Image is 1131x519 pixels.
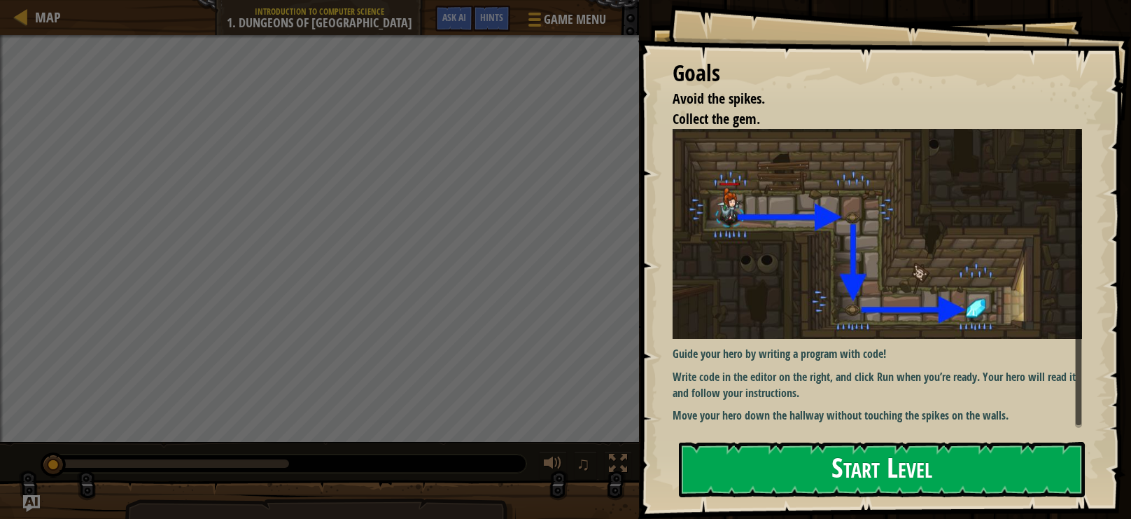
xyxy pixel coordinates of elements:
button: Ask AI [23,495,40,512]
a: Map [28,8,61,27]
li: Collect the gem. [655,109,1079,130]
p: Write code in the editor on the right, and click Run when you’re ready. Your hero will read it an... [673,369,1082,401]
p: Move your hero down the hallway without touching the spikes on the walls. [673,408,1082,424]
span: Hints [480,11,503,24]
span: Ask AI [442,11,466,24]
button: Toggle fullscreen [604,451,632,480]
li: Avoid the spikes. [655,89,1079,109]
span: Avoid the spikes. [673,89,765,108]
button: Ask AI [435,6,473,32]
button: ♫ [574,451,598,480]
span: Map [35,8,61,27]
button: Adjust volume [539,451,567,480]
button: Start Level [679,442,1085,497]
button: Game Menu [517,6,614,39]
div: Goals [673,57,1082,90]
span: ♫ [577,453,591,474]
img: Dungeons of kithgard [673,129,1082,339]
span: Collect the gem. [673,109,760,128]
span: Game Menu [544,11,606,29]
p: Guide your hero by writing a program with code! [673,346,1082,362]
